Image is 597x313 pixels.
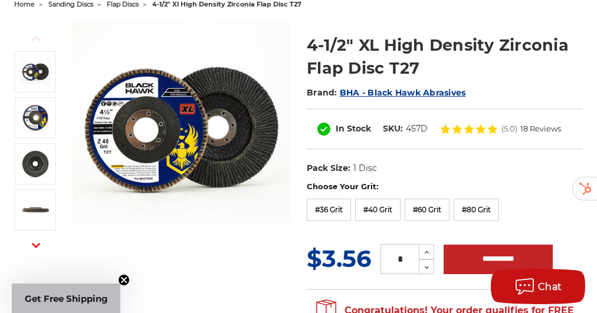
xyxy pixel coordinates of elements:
[383,123,403,135] dt: SKU:
[520,125,561,133] span: 18 Reviews
[73,21,290,239] img: 4-1/2" XL High Density Zirconia Flap Disc T27
[501,125,517,133] span: (5.0)
[25,293,108,304] span: Get Free Shipping
[21,149,50,179] img: 4-1/2" XL High Density Zirconia Flap Disc T27
[21,57,50,87] img: 4-1/2" XL High Density Zirconia Flap Disc T27
[307,34,583,80] h1: 4-1/2" XL High Density Zirconia Flap Disc T27
[336,123,371,134] span: In Stock
[118,274,130,286] button: Close teaser
[307,181,583,193] label: Choose Your Grit:
[21,103,50,133] img: 4-1/2" XL High Density Zirconia Flap Disc T27
[307,87,337,98] span: Brand:
[307,162,350,174] dt: Pack Size:
[22,233,50,258] button: Next
[340,87,466,98] a: BHA - Black Hawk Abrasives
[12,284,120,313] div: Get Free ShippingClose teaser
[307,244,371,273] span: $3.56
[491,269,585,304] button: Chat
[538,281,562,292] span: Chat
[21,195,50,225] img: 4-1/2" XL High Density Zirconia Flap Disc T27
[353,162,377,174] dd: 1 Disc
[406,123,428,135] dd: 457D
[22,26,50,51] button: Previous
